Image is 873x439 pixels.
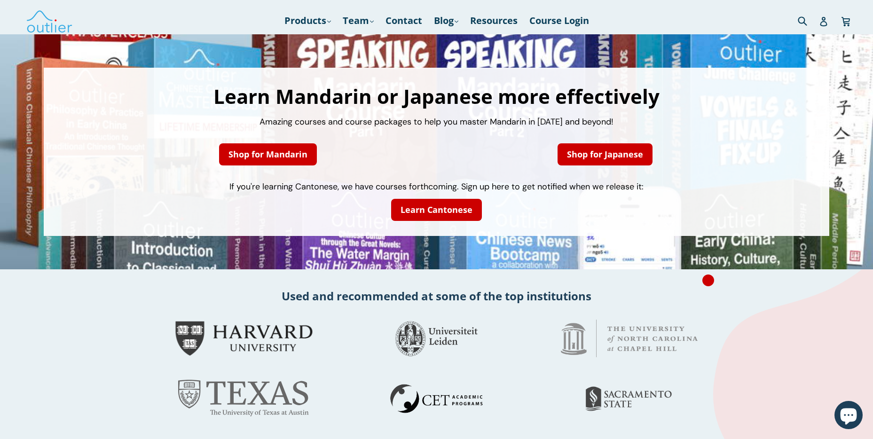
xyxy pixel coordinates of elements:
input: Search [795,11,821,30]
inbox-online-store-chat: Shopify online store chat [832,401,865,431]
span: If you're learning Cantonese, we have courses forthcoming. Sign up here to get notified when we r... [229,181,644,192]
a: Learn Cantonese [391,199,482,221]
a: Shop for Japanese [558,143,653,165]
a: Products [280,12,336,29]
h1: Learn Mandarin or Japanese more effectively [53,86,820,106]
a: Shop for Mandarin [219,143,317,165]
a: Contact [381,12,427,29]
a: Resources [465,12,522,29]
span: Amazing courses and course packages to help you master Mandarin in [DATE] and beyond! [260,116,613,127]
a: Course Login [525,12,594,29]
a: Blog [429,12,463,29]
a: Team [338,12,378,29]
img: Outlier Linguistics [26,7,73,34]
